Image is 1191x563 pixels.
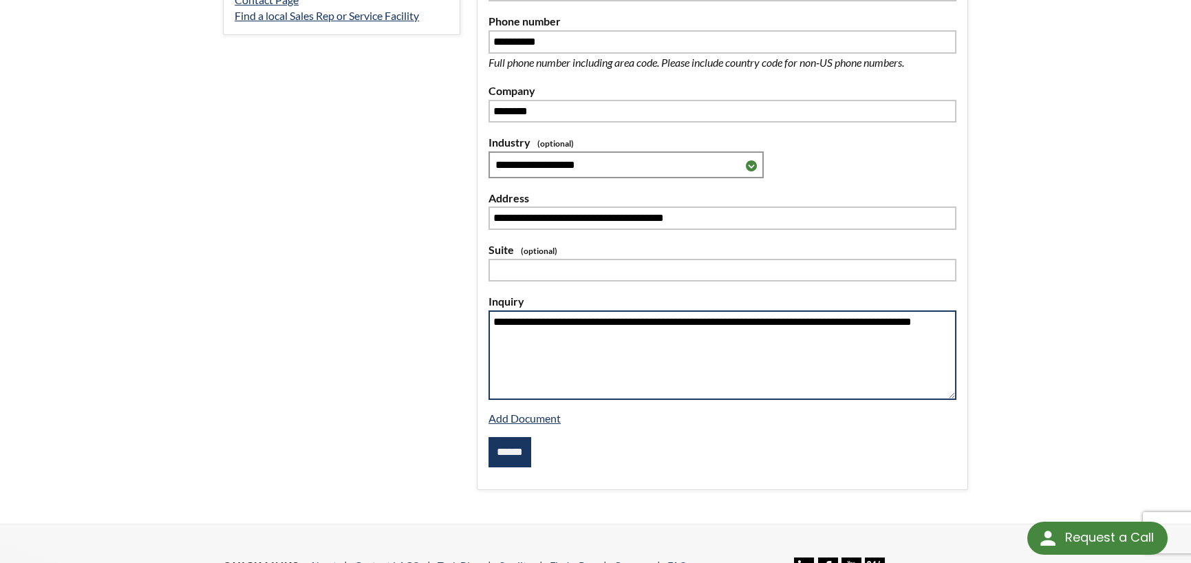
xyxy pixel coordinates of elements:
label: Industry [489,134,956,151]
label: Address [489,189,956,207]
div: Request a Call [1027,522,1168,555]
img: round button [1037,527,1059,549]
label: Company [489,82,956,100]
label: Suite [489,241,956,259]
div: Request a Call [1065,522,1154,553]
label: Phone number [489,12,956,30]
label: Inquiry [489,293,956,310]
a: Find a local Sales Rep or Service Facility [235,9,419,22]
p: Full phone number including area code. Please include country code for non-US phone numbers. [489,54,949,72]
a: Add Document [489,412,561,425]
